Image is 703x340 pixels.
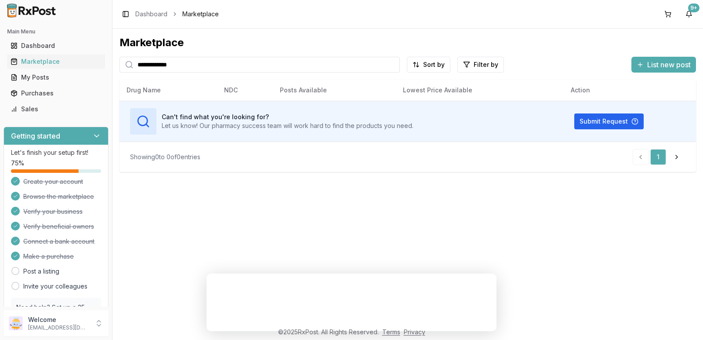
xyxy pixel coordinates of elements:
[647,59,691,70] span: List new post
[9,316,23,330] img: User avatar
[407,57,450,73] button: Sort by
[11,89,101,98] div: Purchases
[162,113,413,121] h3: Can't find what you're looking for?
[7,28,105,35] h2: Main Menu
[668,149,685,165] a: Go to next page
[7,38,105,54] a: Dashboard
[16,303,96,329] p: Need help? Set up a 25 minute call with our team to set up.
[688,4,699,12] div: 9+
[564,80,696,101] th: Action
[273,80,396,101] th: Posts Available
[11,148,101,157] p: Let's finish your setup first!
[11,131,60,141] h3: Getting started
[631,61,696,70] a: List new post
[11,159,24,168] span: 75 %
[182,10,219,18] span: Marketplace
[207,274,496,331] iframe: Survey from RxPost
[120,80,217,101] th: Drug Name
[23,237,94,246] span: Connect a bank account
[23,282,87,291] a: Invite your colleagues
[28,315,89,324] p: Welcome
[4,86,109,100] button: Purchases
[7,101,105,117] a: Sales
[23,252,74,261] span: Make a purchase
[7,85,105,101] a: Purchases
[217,80,273,101] th: NDC
[404,328,425,336] a: Privacy
[130,153,200,161] div: Showing 0 to 0 of 0 entries
[162,121,413,130] p: Let us know! Our pharmacy success team will work hard to find the products you need.
[120,36,696,50] div: Marketplace
[135,10,219,18] nav: breadcrumb
[23,177,83,186] span: Create your account
[474,60,498,69] span: Filter by
[631,57,696,73] button: List new post
[23,222,94,231] span: Verify beneficial owners
[650,149,666,165] a: 1
[423,60,445,69] span: Sort by
[11,105,101,113] div: Sales
[673,310,694,331] iframe: Intercom live chat
[135,10,167,18] a: Dashboard
[23,267,59,276] a: Post a listing
[11,73,101,82] div: My Posts
[23,207,83,216] span: Verify your business
[4,39,109,53] button: Dashboard
[682,7,696,21] button: 9+
[396,80,564,101] th: Lowest Price Available
[633,149,685,165] nav: pagination
[7,54,105,69] a: Marketplace
[574,113,644,129] button: Submit Request
[28,324,89,331] p: [EMAIL_ADDRESS][DOMAIN_NAME]
[7,69,105,85] a: My Posts
[4,55,109,69] button: Marketplace
[23,192,94,201] span: Browse the marketplace
[4,102,109,116] button: Sales
[4,4,60,18] img: RxPost Logo
[11,41,101,50] div: Dashboard
[457,57,504,73] button: Filter by
[4,70,109,84] button: My Posts
[11,57,101,66] div: Marketplace
[382,328,400,336] a: Terms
